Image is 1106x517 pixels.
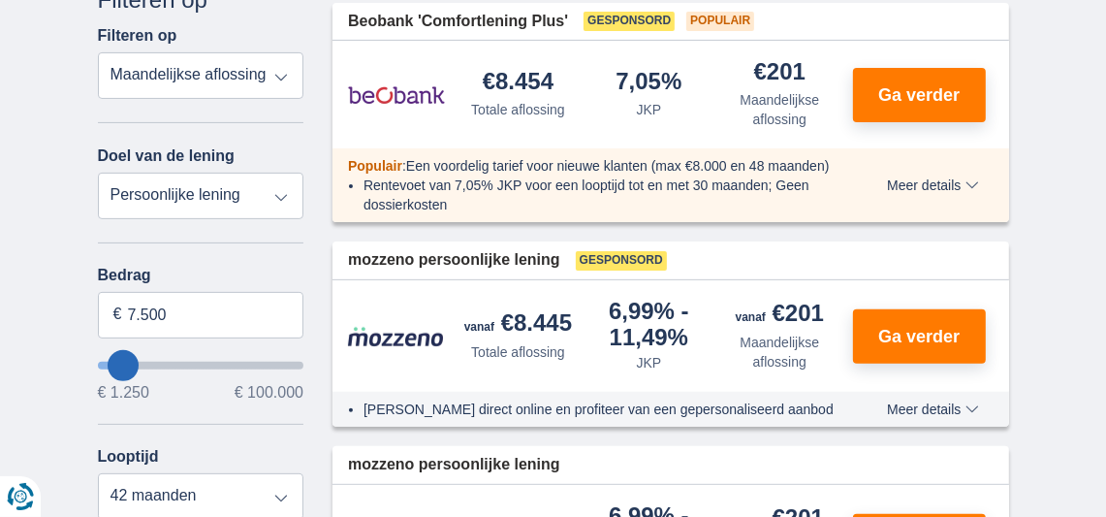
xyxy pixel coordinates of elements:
[113,304,122,326] span: €
[483,70,553,96] div: €8.454
[98,147,235,165] label: Doel van de lening
[98,27,177,45] label: Filteren op
[332,156,861,176] div: :
[98,362,304,370] input: wantToBorrow
[637,353,662,372] div: JKP
[348,326,445,347] img: product.pl.alt Mozzeno
[853,68,986,122] button: Ga verder
[637,100,662,119] div: JKP
[235,385,303,401] span: € 100.000
[878,86,960,104] span: Ga verder
[406,158,830,174] span: Een voordelig tarief voor nieuwe klanten (max €8.000 en 48 maanden)
[686,12,754,31] span: Populair
[348,11,568,33] span: Beobank 'Comfortlening Plus'
[576,251,667,271] span: Gesponsord
[98,267,304,284] label: Bedrag
[464,311,572,339] div: €8.445
[887,178,978,192] span: Meer details
[363,400,845,419] li: [PERSON_NAME] direct online en profiteer van een gepersonaliseerd aanbod
[348,71,445,119] img: product.pl.alt Beobank
[591,300,707,349] div: 6,99%
[471,100,565,119] div: Totale aflossing
[872,178,993,193] button: Meer details
[878,328,960,345] span: Ga verder
[471,342,565,362] div: Totale aflossing
[616,70,681,96] div: 7,05%
[98,448,159,466] label: Looptijd
[348,158,402,174] span: Populair
[363,176,845,214] li: Rentevoet van 7,05% JKP voor een looptijd tot en met 30 maanden; Geen dossierkosten
[853,309,986,364] button: Ga verder
[722,333,837,372] div: Maandelijkse aflossing
[736,302,824,329] div: €201
[754,60,806,86] div: €201
[584,12,675,31] span: Gesponsord
[348,249,560,272] span: mozzeno persoonlijke lening
[872,402,993,417] button: Meer details
[887,403,978,416] span: Meer details
[722,90,837,129] div: Maandelijkse aflossing
[98,385,149,401] span: € 1.250
[348,454,560,476] span: mozzeno persoonlijke lening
